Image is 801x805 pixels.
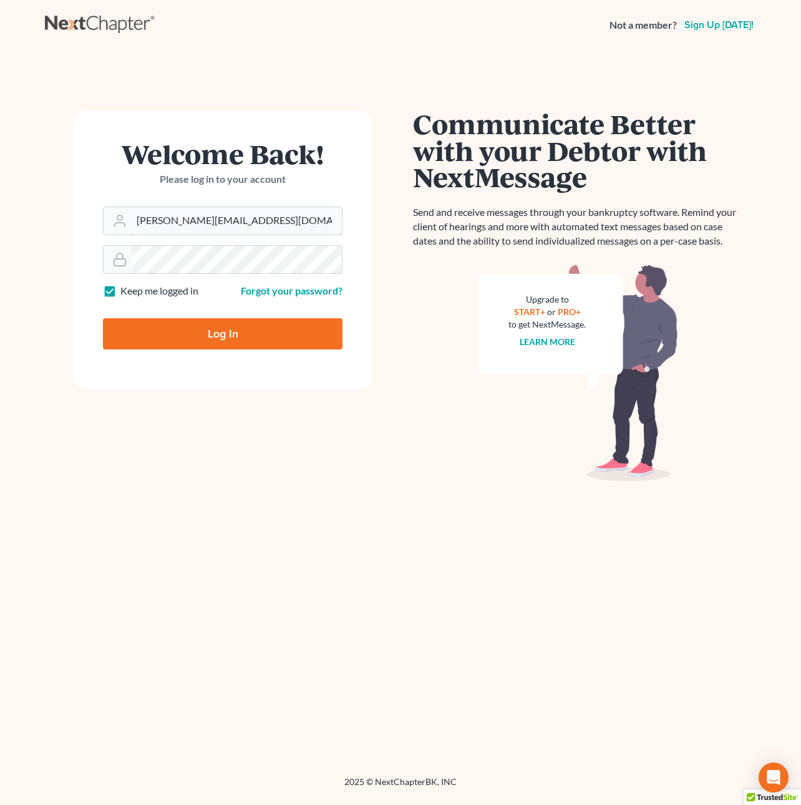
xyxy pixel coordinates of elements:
[558,306,581,317] a: PRO+
[520,336,575,347] a: Learn more
[45,776,756,798] div: 2025 © NextChapterBK, INC
[759,763,789,793] div: Open Intercom Messenger
[413,205,744,248] p: Send and receive messages through your bankruptcy software. Remind your client of hearings and mo...
[609,18,677,32] strong: Not a member?
[508,293,586,306] div: Upgrade to
[478,263,678,482] img: nextmessage_bg-59042aed3d76b12b5cd301f8e5b87938c9018125f34e5fa2b7a6b67550977c72.svg
[413,110,744,190] h1: Communicate Better with your Debtor with NextMessage
[103,140,342,167] h1: Welcome Back!
[682,20,756,30] a: Sign up [DATE]!
[241,285,342,296] a: Forgot your password?
[120,284,198,298] label: Keep me logged in
[103,318,342,349] input: Log In
[547,306,556,317] span: or
[103,172,342,187] p: Please log in to your account
[508,318,586,331] div: to get NextMessage.
[132,207,342,235] input: Email Address
[514,306,545,317] a: START+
